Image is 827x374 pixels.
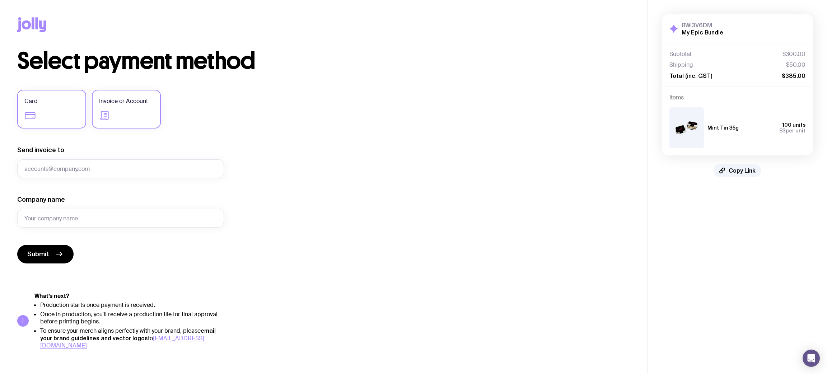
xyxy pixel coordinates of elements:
span: $385.00 [782,72,805,79]
li: Production starts once payment is received. [40,301,224,309]
h2: My Epic Bundle [682,29,723,36]
h3: Mint Tin 35g [707,125,739,131]
li: To ensure your merch aligns perfectly with your brand, please to [40,327,224,349]
input: Your company name [17,209,224,228]
span: Invoice or Account [99,97,148,106]
div: Open Intercom Messenger [803,350,820,367]
span: $50.00 [786,61,805,69]
span: per unit [779,128,805,134]
span: Subtotal [669,51,691,58]
a: [EMAIL_ADDRESS][DOMAIN_NAME] [40,335,204,349]
span: Total (inc. GST) [669,72,712,79]
label: Send invoice to [17,146,64,154]
span: Card [24,97,38,106]
label: Company name [17,195,65,204]
li: Once in production, you'll receive a production file for final approval before printing begins. [40,311,224,325]
span: Submit [27,250,49,258]
h3: BWI3V6DM [682,22,723,29]
h1: Select payment method [17,50,630,73]
span: $3 [779,128,786,134]
input: accounts@company.com [17,159,224,178]
span: Shipping [669,61,693,69]
h5: What’s next? [34,293,224,300]
span: 100 units [782,122,805,128]
span: $300.00 [782,51,805,58]
button: Copy Link [714,164,761,177]
h4: Items [669,94,805,101]
span: Copy Link [729,167,756,174]
button: Submit [17,245,74,263]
